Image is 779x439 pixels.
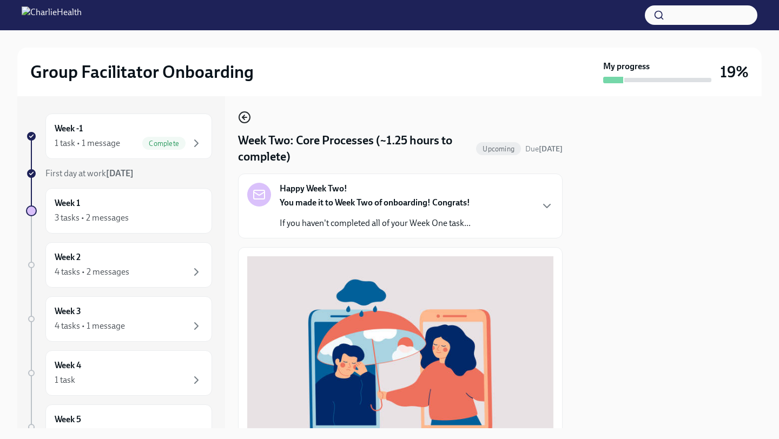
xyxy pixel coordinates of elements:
[55,414,81,425] h6: Week 5
[30,61,254,83] h2: Group Facilitator Onboarding
[55,137,120,149] div: 1 task • 1 message
[26,350,212,396] a: Week 41 task
[55,374,75,386] div: 1 task
[55,251,81,263] h6: Week 2
[55,266,129,278] div: 4 tasks • 2 messages
[525,144,563,154] span: October 13th, 2025 09:00
[603,61,650,72] strong: My progress
[106,168,134,178] strong: [DATE]
[26,296,212,342] a: Week 34 tasks • 1 message
[26,242,212,288] a: Week 24 tasks • 2 messages
[26,188,212,234] a: Week 13 tasks • 2 messages
[55,123,83,135] h6: Week -1
[26,114,212,159] a: Week -11 task • 1 messageComplete
[280,217,471,229] p: If you haven't completed all of your Week One task...
[26,168,212,179] a: First day at work[DATE]
[280,183,347,195] strong: Happy Week Two!
[55,305,81,317] h6: Week 3
[476,145,521,153] span: Upcoming
[280,197,470,208] strong: You made it to Week Two of onboarding! Congrats!
[238,132,472,165] h4: Week Two: Core Processes (~1.25 hours to complete)
[55,197,80,209] h6: Week 1
[22,6,82,24] img: CharlieHealth
[539,144,563,154] strong: [DATE]
[55,320,125,332] div: 4 tasks • 1 message
[142,139,186,148] span: Complete
[720,62,749,82] h3: 19%
[55,360,81,371] h6: Week 4
[525,144,563,154] span: Due
[45,168,134,178] span: First day at work
[55,212,129,224] div: 3 tasks • 2 messages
